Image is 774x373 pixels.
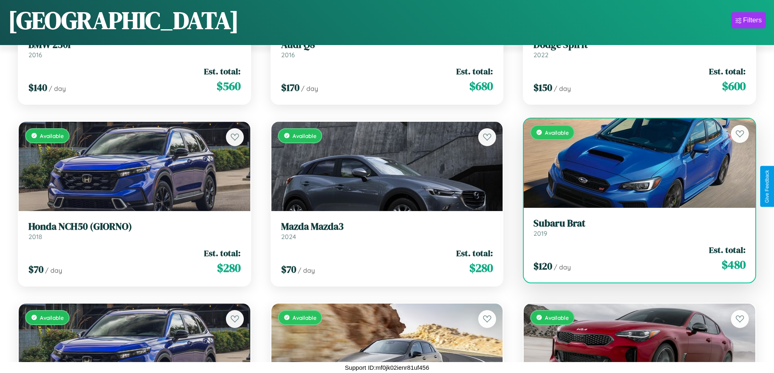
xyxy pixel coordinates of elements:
[28,39,241,59] a: BMW 230i2016
[731,12,766,28] button: Filters
[40,132,64,139] span: Available
[345,362,429,373] p: Support ID: mf0jk02ienr81uf456
[28,39,241,51] h3: BMW 230i
[281,39,493,51] h3: Audi Q8
[28,81,47,94] span: $ 140
[301,84,318,93] span: / day
[533,229,547,237] span: 2019
[8,4,239,37] h1: [GEOGRAPHIC_DATA]
[722,78,746,94] span: $ 600
[469,78,493,94] span: $ 680
[469,260,493,276] span: $ 280
[709,65,746,77] span: Est. total:
[533,39,746,59] a: Dodge Spirit2022
[28,51,42,59] span: 2016
[545,314,569,321] span: Available
[764,170,770,203] div: Give Feedback
[298,266,315,274] span: / day
[293,132,317,139] span: Available
[40,314,64,321] span: Available
[533,51,549,59] span: 2022
[217,260,241,276] span: $ 280
[49,84,66,93] span: / day
[28,221,241,241] a: Honda NCH50 (GIORNO)2018
[743,16,762,24] div: Filters
[281,51,295,59] span: 2016
[533,218,746,237] a: Subaru Brat2019
[545,129,569,136] span: Available
[722,257,746,273] span: $ 480
[204,65,241,77] span: Est. total:
[533,39,746,51] h3: Dodge Spirit
[45,266,62,274] span: / day
[281,221,493,241] a: Mazda Mazda32024
[281,39,493,59] a: Audi Q82016
[281,233,296,241] span: 2024
[456,65,493,77] span: Est. total:
[533,259,552,273] span: $ 120
[554,263,571,271] span: / day
[28,233,42,241] span: 2018
[281,263,296,276] span: $ 70
[709,244,746,256] span: Est. total:
[533,81,552,94] span: $ 150
[281,81,299,94] span: $ 170
[28,221,241,233] h3: Honda NCH50 (GIORNO)
[281,221,493,233] h3: Mazda Mazda3
[204,247,241,259] span: Est. total:
[456,247,493,259] span: Est. total:
[28,263,43,276] span: $ 70
[554,84,571,93] span: / day
[533,218,746,229] h3: Subaru Brat
[217,78,241,94] span: $ 560
[293,314,317,321] span: Available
